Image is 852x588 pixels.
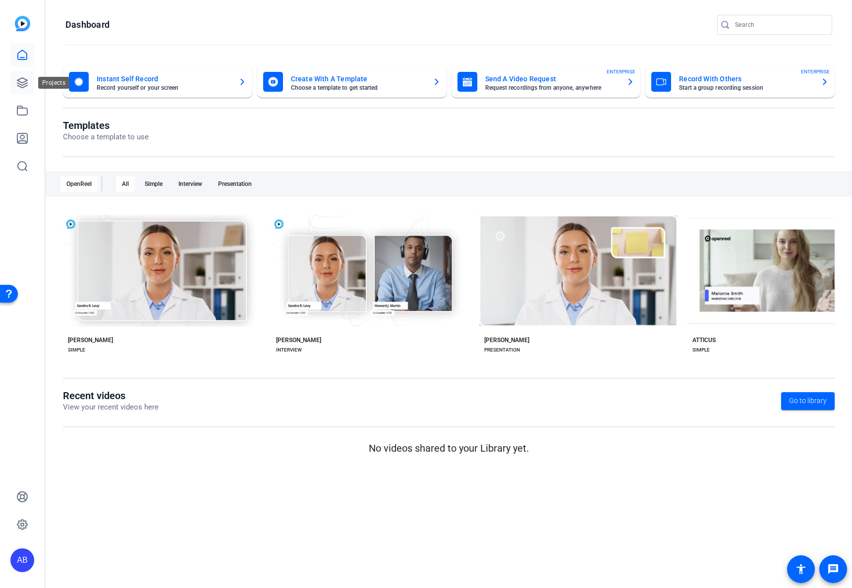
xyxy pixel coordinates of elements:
[735,19,824,31] input: Search
[139,176,169,192] div: Simple
[679,73,813,85] mat-card-title: Record With Others
[484,336,529,344] div: [PERSON_NAME]
[827,563,839,575] mat-icon: message
[63,441,835,456] p: No videos shared to your Library yet.
[276,336,321,344] div: [PERSON_NAME]
[212,176,258,192] div: Presentation
[276,346,302,354] div: INTERVIEW
[257,66,447,98] button: Create With A TemplateChoose a template to get started
[60,176,98,192] div: OpenReel
[97,85,230,91] mat-card-subtitle: Record yourself or your screen
[484,346,520,354] div: PRESENTATION
[63,66,252,98] button: Instant Self RecordRecord yourself or your screen
[68,346,85,354] div: SIMPLE
[63,390,159,402] h1: Recent videos
[645,66,835,98] button: Record With OthersStart a group recording sessionENTERPRISE
[291,85,425,91] mat-card-subtitle: Choose a template to get started
[38,77,69,89] div: Projects
[781,392,835,410] a: Go to library
[65,19,110,31] h1: Dashboard
[607,68,635,75] span: ENTERPRISE
[789,396,827,406] span: Go to library
[63,402,159,413] p: View your recent videos here
[485,85,619,91] mat-card-subtitle: Request recordings from anyone, anywhere
[679,85,813,91] mat-card-subtitle: Start a group recording session
[801,68,830,75] span: ENTERPRISE
[485,73,619,85] mat-card-title: Send A Video Request
[692,336,716,344] div: ATTICUS
[68,336,113,344] div: [PERSON_NAME]
[97,73,230,85] mat-card-title: Instant Self Record
[116,176,135,192] div: All
[63,131,149,143] p: Choose a template to use
[692,346,710,354] div: SIMPLE
[452,66,641,98] button: Send A Video RequestRequest recordings from anyone, anywhereENTERPRISE
[172,176,208,192] div: Interview
[291,73,425,85] mat-card-title: Create With A Template
[10,548,34,572] div: AB
[63,119,149,131] h1: Templates
[15,16,30,31] img: blue-gradient.svg
[795,563,807,575] mat-icon: accessibility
